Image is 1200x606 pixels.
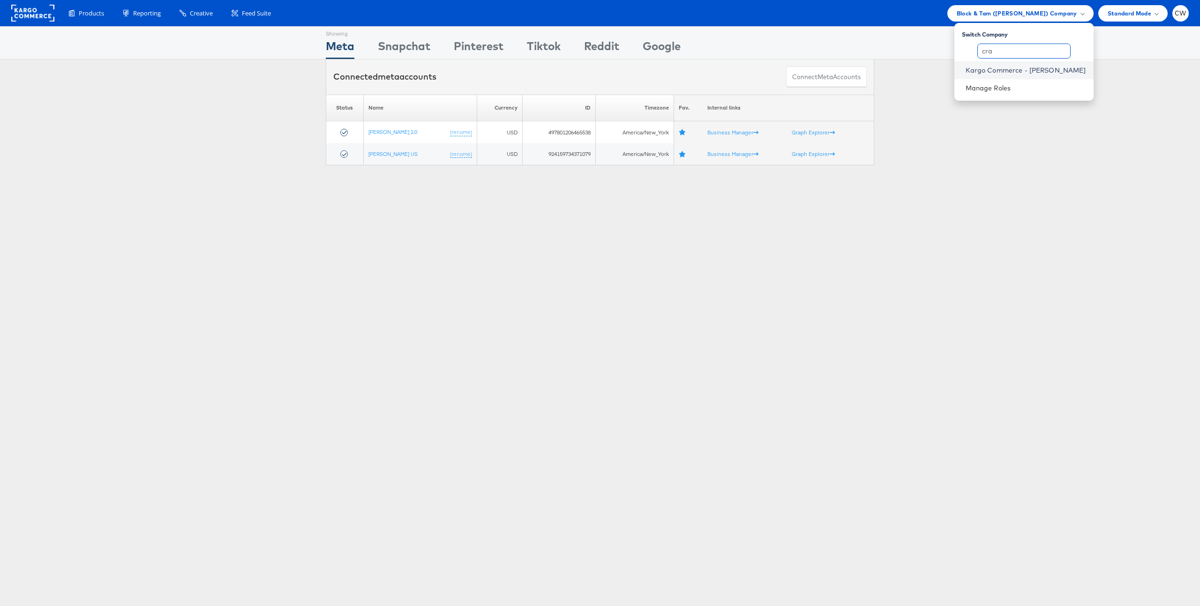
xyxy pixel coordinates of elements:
a: [PERSON_NAME] 2.0 [368,128,417,135]
td: USD [477,143,523,165]
div: Google [643,38,681,59]
th: ID [523,95,595,121]
a: Business Manager [707,129,758,136]
button: ConnectmetaAccounts [786,67,867,88]
div: Showing [326,27,354,38]
span: Creative [190,9,213,18]
div: Reddit [584,38,619,59]
span: CW [1175,10,1186,16]
th: Name [363,95,477,121]
a: Manage Roles [966,84,1011,92]
span: Block & Tam ([PERSON_NAME]) Company [957,8,1077,18]
th: Currency [477,95,523,121]
span: meta [817,73,833,81]
a: Kargo Commerce - [PERSON_NAME] [966,66,1086,75]
a: [PERSON_NAME] US [368,150,418,157]
div: Snapchat [378,38,430,59]
span: Feed Suite [242,9,271,18]
div: Switch Company [962,27,1094,38]
td: 497801206465538 [523,121,595,143]
a: (rename) [450,150,472,158]
th: Timezone [595,95,674,121]
span: Reporting [133,9,161,18]
span: Products [79,9,104,18]
div: Pinterest [454,38,503,59]
input: Search [977,44,1071,59]
span: Standard Mode [1108,8,1151,18]
a: Graph Explorer [792,129,835,136]
a: Business Manager [707,150,758,157]
td: America/New_York [595,121,674,143]
td: USD [477,121,523,143]
span: meta [378,71,399,82]
div: Connected accounts [333,71,436,83]
a: (rename) [450,128,472,136]
div: Tiktok [527,38,561,59]
td: 924159734371079 [523,143,595,165]
th: Status [326,95,364,121]
a: Graph Explorer [792,150,835,157]
td: America/New_York [595,143,674,165]
div: Meta [326,38,354,59]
